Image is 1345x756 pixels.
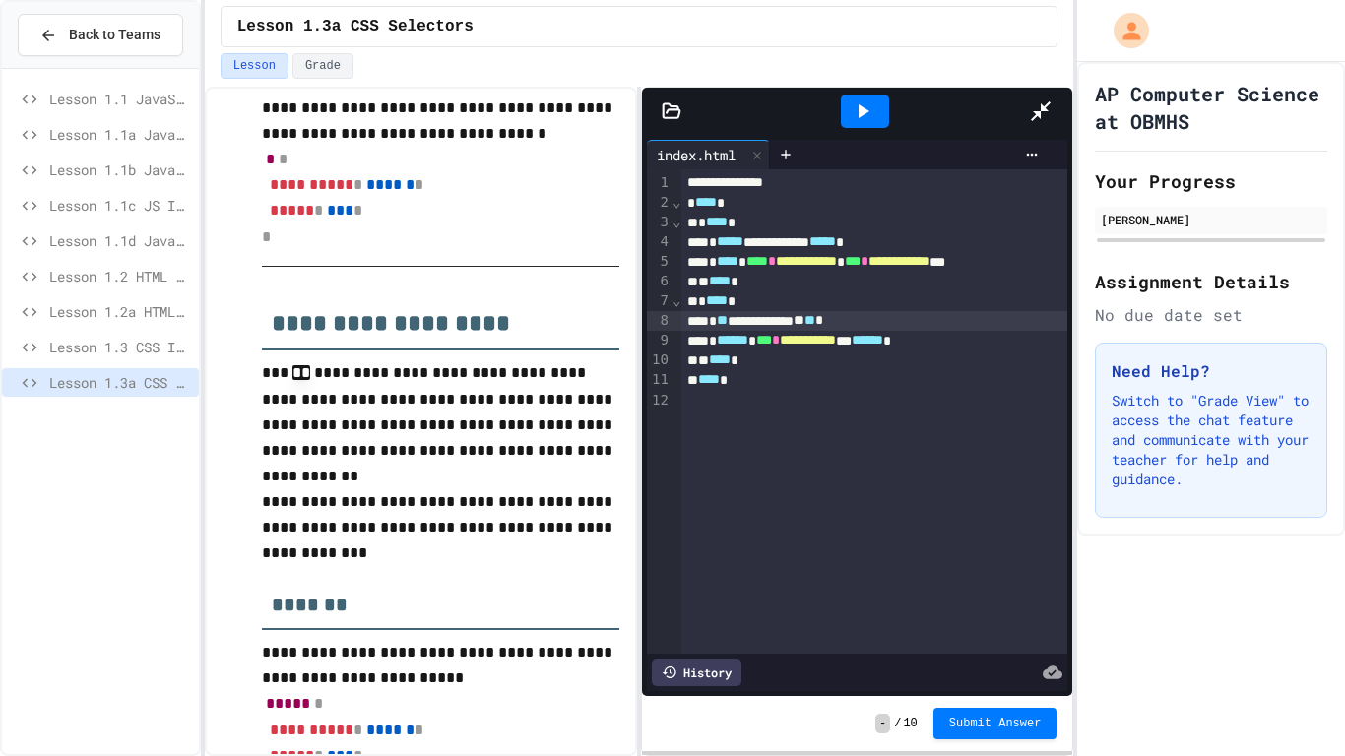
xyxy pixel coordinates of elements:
[221,53,288,79] button: Lesson
[1095,303,1327,327] div: No due date set
[18,14,183,56] button: Back to Teams
[652,659,741,686] div: History
[647,272,672,291] div: 6
[1101,211,1321,228] div: [PERSON_NAME]
[647,311,672,331] div: 8
[647,370,672,390] div: 11
[1095,80,1327,135] h1: AP Computer Science at OBMHS
[647,140,770,169] div: index.html
[647,232,672,252] div: 4
[49,159,191,180] span: Lesson 1.1b JavaScript Intro
[1093,8,1154,53] div: My Account
[292,53,353,79] button: Grade
[237,15,474,38] span: Lesson 1.3a CSS Selectors
[647,145,745,165] div: index.html
[647,213,672,232] div: 3
[875,714,890,733] span: -
[647,252,672,272] div: 5
[49,89,191,109] span: Lesson 1.1 JavaScript Intro
[1112,391,1311,489] p: Switch to "Grade View" to access the chat feature and communicate with your teacher for help and ...
[647,193,672,213] div: 2
[49,372,191,393] span: Lesson 1.3a CSS Selectors
[949,716,1042,731] span: Submit Answer
[69,25,160,45] span: Back to Teams
[672,214,681,229] span: Fold line
[672,292,681,308] span: Fold line
[894,716,901,731] span: /
[647,391,672,410] div: 12
[903,716,917,731] span: 10
[647,291,672,311] div: 7
[933,708,1057,739] button: Submit Answer
[49,301,191,322] span: Lesson 1.2a HTML Continued
[647,331,672,350] div: 9
[1095,268,1327,295] h2: Assignment Details
[49,195,191,216] span: Lesson 1.1c JS Intro
[647,173,672,193] div: 1
[49,124,191,145] span: Lesson 1.1a JavaScript Intro
[1095,167,1327,195] h2: Your Progress
[1112,359,1311,383] h3: Need Help?
[49,266,191,286] span: Lesson 1.2 HTML Basics
[647,350,672,370] div: 10
[672,194,681,210] span: Fold line
[49,230,191,251] span: Lesson 1.1d JavaScript
[49,337,191,357] span: Lesson 1.3 CSS Introduction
